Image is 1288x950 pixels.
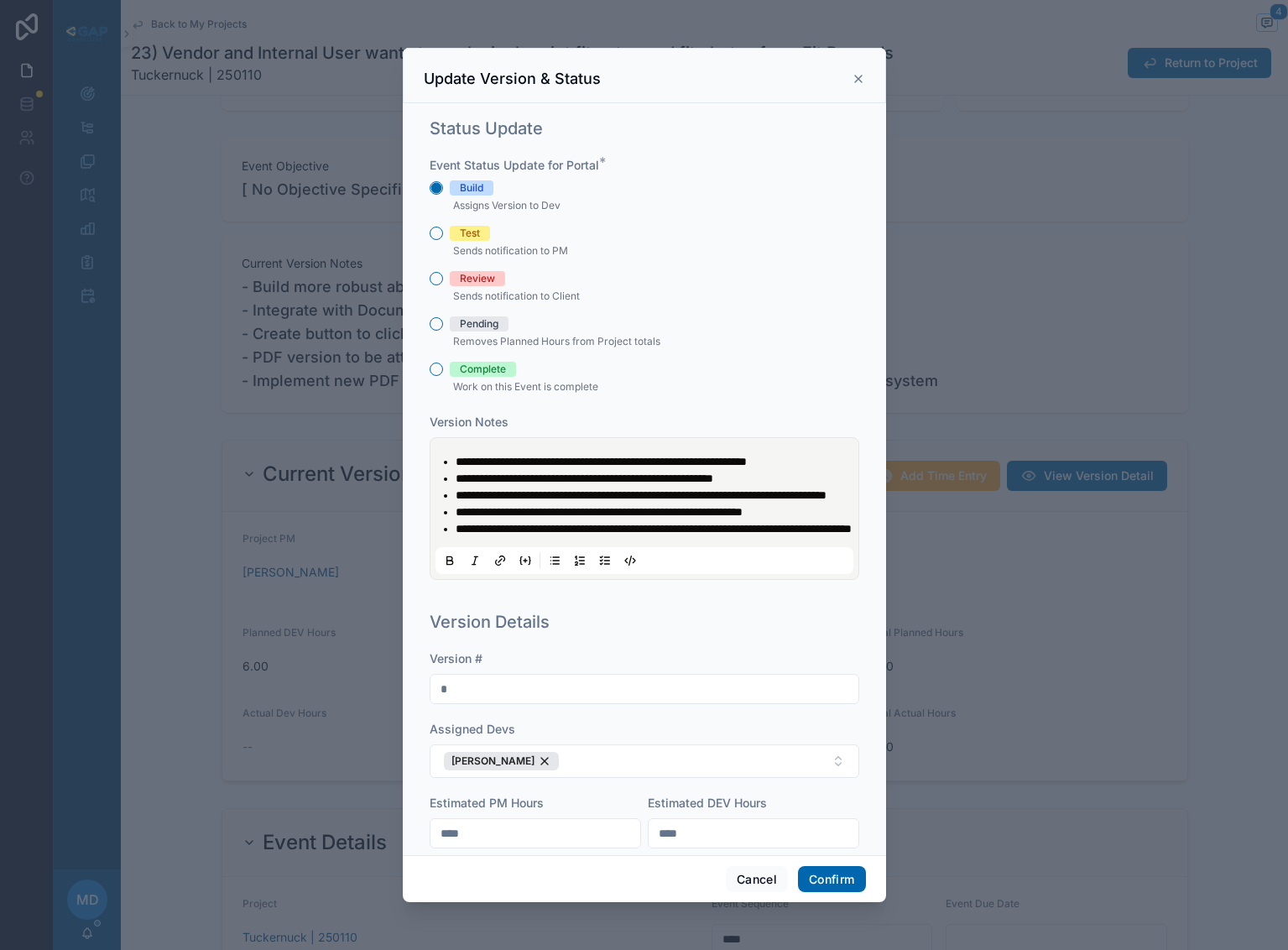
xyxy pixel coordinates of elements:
[430,744,859,778] button: Select Button
[453,244,568,257] span: Sends notification to PM
[460,180,483,196] div: Build
[453,199,561,211] span: Assigns Version to Dev
[430,158,599,172] span: Event Status Update for Portal
[424,69,601,89] h3: Update Version & Status
[648,796,767,810] span: Estimated DEV Hours
[453,380,598,393] span: Work on this Event is complete
[453,335,660,347] span: Removes Planned Hours from Project totals
[444,752,559,770] button: Unselect 41
[453,290,580,302] span: Sends notification to Client
[430,610,550,634] h1: Version Details
[430,415,508,429] span: Version Notes
[726,866,788,893] button: Cancel
[460,362,506,377] div: Complete
[460,226,480,241] div: Test
[430,722,515,736] span: Assigned Devs
[430,796,544,810] span: Estimated PM Hours
[430,651,482,666] span: Version #
[460,316,498,331] div: Pending
[451,754,534,768] span: [PERSON_NAME]
[430,117,543,140] h1: Status Update
[460,271,495,286] div: Review
[798,866,865,893] button: Confirm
